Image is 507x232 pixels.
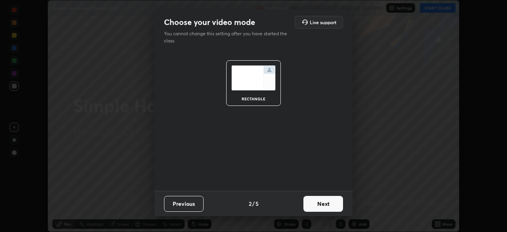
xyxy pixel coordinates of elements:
[231,65,276,90] img: normalScreenIcon.ae25ed63.svg
[164,17,255,27] h2: Choose your video mode
[310,20,336,25] h5: Live support
[255,199,259,208] h4: 5
[238,97,269,101] div: rectangle
[252,199,255,208] h4: /
[164,196,204,212] button: Previous
[303,196,343,212] button: Next
[164,30,292,44] p: You cannot change this setting after you have started the class
[249,199,252,208] h4: 2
